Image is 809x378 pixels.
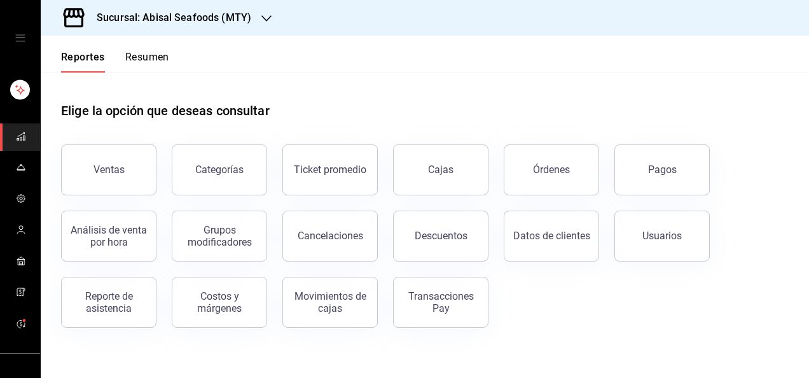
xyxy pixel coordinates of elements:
[61,211,156,262] button: Análisis de venta por hora
[15,33,25,43] button: open drawer
[195,164,244,176] div: Categorías
[393,277,488,328] button: Transacciones Pay
[294,164,366,176] div: Ticket promedio
[504,211,599,262] button: Datos de clientes
[513,230,590,242] div: Datos de clientes
[180,224,259,248] div: Grupos modificadores
[401,290,480,314] div: Transacciones Pay
[172,277,267,328] button: Costos y márgenes
[428,162,454,178] div: Cajas
[180,290,259,314] div: Costos y márgenes
[61,51,169,73] div: navigation tabs
[393,211,488,262] button: Descuentos
[415,230,467,242] div: Descuentos
[86,10,251,25] h3: Sucursal: Abisal Seafoods (MTY)
[298,230,363,242] div: Cancelaciones
[291,290,370,314] div: Movimientos de cajas
[61,101,270,120] h1: Elige la opción que deseas consultar
[282,211,378,262] button: Cancelaciones
[282,277,378,328] button: Movimientos de cajas
[642,230,682,242] div: Usuarios
[172,211,267,262] button: Grupos modificadores
[504,144,599,195] button: Órdenes
[69,224,148,248] div: Análisis de venta por hora
[61,51,105,73] button: Reportes
[125,51,169,73] button: Resumen
[614,144,710,195] button: Pagos
[533,164,570,176] div: Órdenes
[61,144,156,195] button: Ventas
[172,144,267,195] button: Categorías
[282,144,378,195] button: Ticket promedio
[69,290,148,314] div: Reporte de asistencia
[648,164,677,176] div: Pagos
[93,164,125,176] div: Ventas
[393,144,488,195] a: Cajas
[61,277,156,328] button: Reporte de asistencia
[614,211,710,262] button: Usuarios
